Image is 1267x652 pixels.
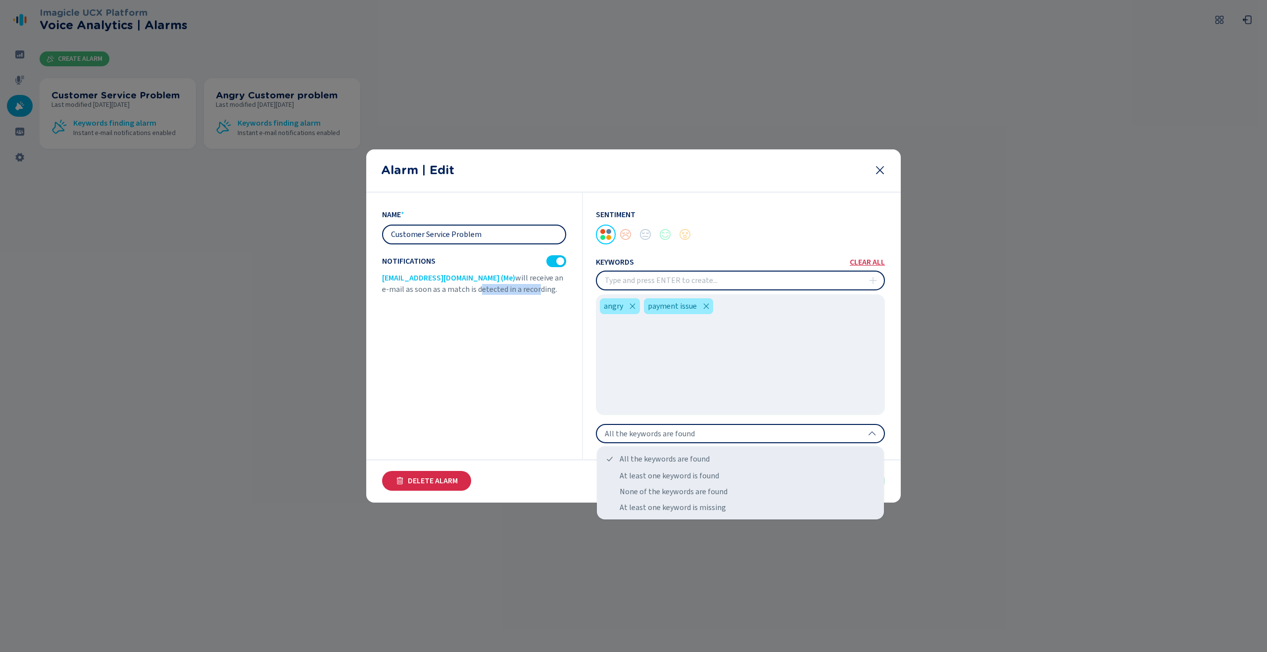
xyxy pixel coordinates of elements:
div: At least one keyword is missing [601,500,880,515]
span: angry [604,300,623,312]
input: Type and press ENTER to create... [597,272,884,289]
svg: chevron-up [868,430,876,438]
span: name [382,209,401,220]
span: payment issue [648,300,697,312]
div: payment issue [644,298,714,314]
div: All the keywords are found [601,450,880,468]
span: [EMAIL_ADDRESS][DOMAIN_NAME] (Me) [382,273,515,283]
input: Type the alarm name [383,226,565,243]
svg: close [702,302,710,310]
svg: trash-fill [396,477,404,485]
div: None of the keywords are found [601,484,880,500]
svg: tick [606,455,614,463]
span: Sentiment [596,209,635,220]
svg: plus [869,277,877,284]
span: will receive an e-mail as soon as a match is detected in a recording. [382,273,563,294]
span: Notifications [382,257,436,266]
span: Delete Alarm [408,477,458,485]
svg: close [874,164,886,176]
button: clear all [850,258,885,266]
svg: close [629,302,636,310]
div: At least one keyword is found [601,468,880,484]
div: angry [600,298,640,314]
button: Delete Alarm [382,471,471,491]
span: All the keywords are found [605,429,695,439]
h2: Alarm | Edit [381,163,866,177]
span: keywords [596,258,634,267]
